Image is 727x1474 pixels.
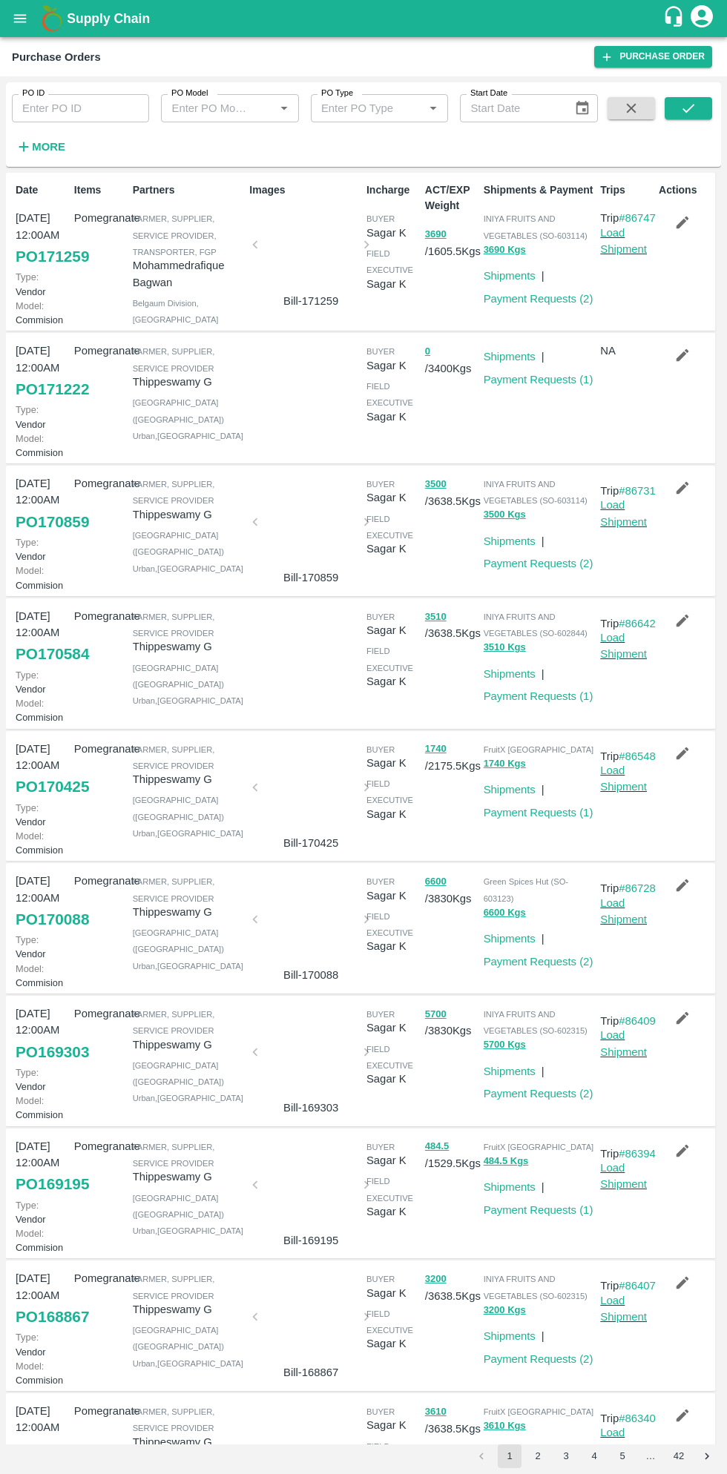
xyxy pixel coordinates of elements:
[366,480,395,489] span: buyer
[16,535,68,564] p: Vendor
[16,1228,44,1239] span: Model:
[688,3,715,34] div: account of current user
[619,1280,656,1292] a: #86407
[74,182,127,198] p: Items
[261,569,361,586] p: Bill-170859
[165,99,250,118] input: Enter PO Model
[16,1138,68,1171] p: [DATE] 12:00AM
[366,1177,413,1202] span: field executive
[484,506,526,523] button: 3500 Kgs
[16,698,44,709] span: Model:
[133,612,215,638] span: Farmer, Supplier, Service Provider
[366,1019,419,1036] p: Sagar K
[74,608,127,624] p: Pomegranate
[366,912,413,937] span: field executive
[3,1,37,36] button: open drawer
[366,806,419,822] p: Sagar K
[366,622,419,638] p: Sagar K
[568,94,596,122] button: Choose date
[366,541,419,557] p: Sagar K
[366,489,419,506] p: Sagar K
[425,609,447,626] button: 3510
[16,741,68,774] p: [DATE] 12:00AM
[484,1407,594,1416] span: FruitX [GEOGRAPHIC_DATA]
[16,1039,89,1065] a: PO169303
[536,343,545,365] div: |
[16,1094,68,1122] p: Commision
[619,1412,656,1424] a: #86340
[600,880,656,896] p: Trip
[600,764,647,793] a: Load Shipment
[600,1146,656,1162] p: Trip
[366,1407,395,1416] span: buyer
[600,1410,656,1427] p: Trip
[366,1442,413,1467] span: field executive
[261,1232,361,1249] p: Bill-169195
[16,1171,89,1197] a: PO169195
[16,873,68,906] p: [DATE] 12:00AM
[484,214,588,239] span: INIYA FRUITS AND VEGETABLES (SO-603114)
[600,615,656,632] p: Trip
[16,608,68,641] p: [DATE] 12:00AM
[16,962,68,990] p: Commision
[619,485,656,497] a: #86731
[600,227,647,255] a: Load Shipment
[425,1271,447,1288] button: 3200
[536,262,545,284] div: |
[16,376,89,403] a: PO171222
[600,1029,647,1057] a: Load Shipment
[484,270,536,282] a: Shipments
[16,1200,39,1211] span: Type:
[484,1275,588,1300] span: INIYA FRUITS AND VEGETABLES (SO-602315)
[74,1270,127,1286] p: Pomegranate
[484,1010,588,1035] span: INIYA FRUITS AND VEGETABLES (SO-602315)
[16,403,68,431] p: Vendor
[74,343,127,359] p: Pomegranate
[74,475,127,492] p: Pomegranate
[536,1322,545,1344] div: |
[425,343,478,377] p: / 3400 Kgs
[425,1270,478,1304] p: / 3638.5 Kgs
[133,531,243,573] span: [GEOGRAPHIC_DATA] ([GEOGRAPHIC_DATA]) Urban , [GEOGRAPHIC_DATA]
[366,647,413,672] span: field executive
[600,1278,656,1294] p: Trip
[133,745,215,770] span: Farmer, Supplier, Service Provider
[484,745,594,754] span: FruitX [GEOGRAPHIC_DATA]
[16,564,68,592] p: Commision
[32,141,65,153] strong: More
[600,210,656,226] p: Trip
[133,257,244,291] p: Mohammedrafique Bagwan
[16,433,44,444] span: Model:
[16,343,68,376] p: [DATE] 12:00AM
[366,182,419,198] p: Incharge
[261,967,361,983] p: Bill-170088
[366,673,419,690] p: Sagar K
[366,1309,413,1335] span: field executive
[315,99,400,118] input: Enter PO Type
[16,404,39,415] span: Type:
[366,382,413,407] span: field executive
[600,182,653,198] p: Trips
[619,212,656,224] a: #86747
[366,612,395,621] span: buyer
[526,1444,550,1468] button: Go to page 2
[16,1226,68,1255] p: Commision
[594,46,712,67] a: Purchase Order
[16,1303,89,1330] a: PO168867
[16,963,44,974] span: Model:
[133,182,244,198] p: Partners
[498,1444,522,1468] button: page 1
[16,801,68,829] p: Vendor
[16,565,44,576] span: Model:
[16,1403,68,1436] p: [DATE] 12:00AM
[133,347,215,372] span: Farmer, Supplier, Service Provider
[425,182,478,214] p: ACT/EXP Weight
[133,1326,243,1368] span: [GEOGRAPHIC_DATA] ([GEOGRAPHIC_DATA]) Urban , [GEOGRAPHIC_DATA]
[484,784,536,796] a: Shipments
[425,1138,478,1172] p: / 1529.5 Kgs
[133,1301,244,1318] p: Thippeswamy G
[16,432,68,460] p: Commision
[16,210,68,243] p: [DATE] 12:00AM
[600,1013,656,1029] p: Trip
[16,641,89,667] a: PO170584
